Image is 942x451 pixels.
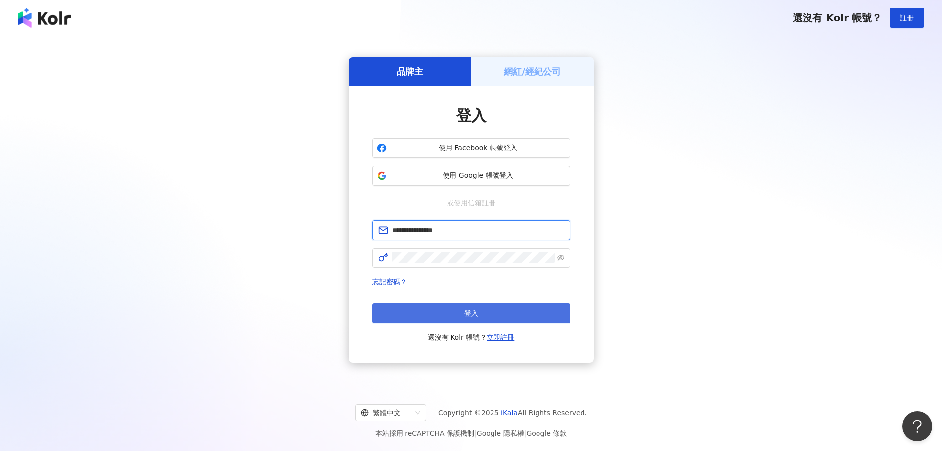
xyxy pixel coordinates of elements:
button: 使用 Google 帳號登入 [372,166,570,186]
span: 還沒有 Kolr 帳號？ [428,331,515,343]
div: 繁體中文 [361,405,411,421]
span: Copyright © 2025 All Rights Reserved. [438,407,587,419]
span: 登入 [464,309,478,317]
a: 忘記密碼？ [372,278,407,286]
a: 立即註冊 [487,333,514,341]
button: 註冊 [890,8,924,28]
span: 使用 Facebook 帳號登入 [391,143,566,153]
button: 登入 [372,303,570,323]
h5: 品牌主 [397,65,423,78]
span: | [524,429,527,437]
button: 使用 Facebook 帳號登入 [372,138,570,158]
a: Google 隱私權 [477,429,524,437]
span: | [474,429,477,437]
span: 還沒有 Kolr 帳號？ [793,12,882,24]
img: logo [18,8,71,28]
span: eye-invisible [557,254,564,261]
iframe: Help Scout Beacon - Open [902,411,932,441]
span: 本站採用 reCAPTCHA 保護機制 [375,427,567,439]
span: 註冊 [900,14,914,22]
h5: 網紅/經紀公司 [504,65,561,78]
span: 登入 [456,107,486,124]
a: iKala [501,409,518,417]
span: 或使用信箱註冊 [440,198,502,208]
a: Google 條款 [526,429,567,437]
span: 使用 Google 帳號登入 [391,171,566,181]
